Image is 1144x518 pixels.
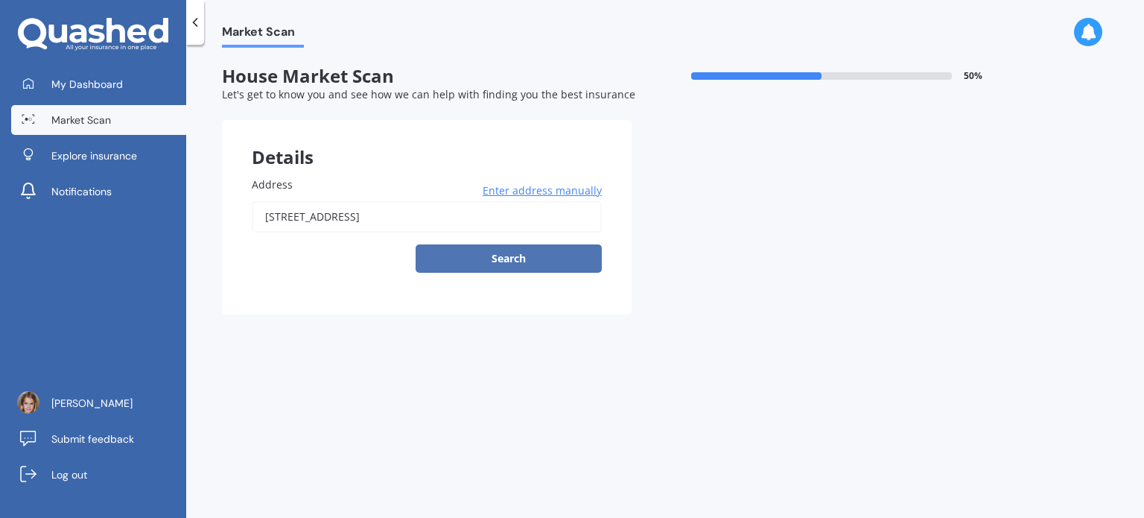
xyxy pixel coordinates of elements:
[416,244,602,273] button: Search
[222,120,632,165] div: Details
[252,177,293,192] span: Address
[51,396,133,411] span: [PERSON_NAME]
[11,460,186,490] a: Log out
[964,71,982,81] span: 50 %
[51,467,87,482] span: Log out
[11,69,186,99] a: My Dashboard
[222,87,635,101] span: Let's get to know you and see how we can help with finding you the best insurance
[483,183,602,198] span: Enter address manually
[51,113,111,127] span: Market Scan
[51,184,112,199] span: Notifications
[51,148,137,163] span: Explore insurance
[17,391,39,414] img: ACg8ocLvjInt_HdZus_FOVXbOWBFn4FFaDdpp1ISzWDszvPcari-TdGx=s96-c
[11,388,186,418] a: [PERSON_NAME]
[11,141,186,171] a: Explore insurance
[51,432,134,446] span: Submit feedback
[11,177,186,206] a: Notifications
[222,25,304,45] span: Market Scan
[222,66,632,87] span: House Market Scan
[252,201,602,233] input: Enter address
[51,77,123,92] span: My Dashboard
[11,424,186,454] a: Submit feedback
[11,105,186,135] a: Market Scan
